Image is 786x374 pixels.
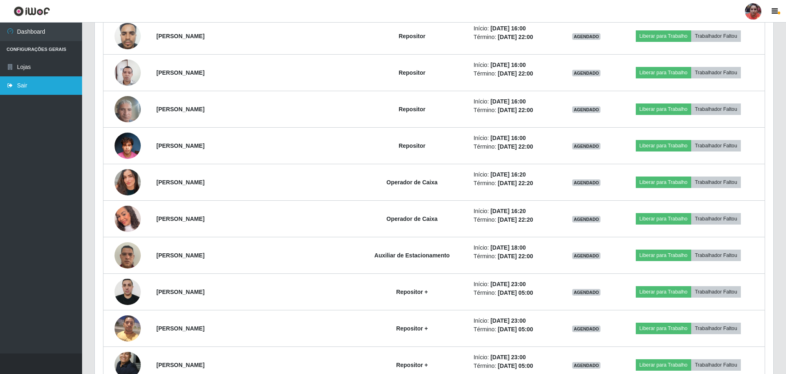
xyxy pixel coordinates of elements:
[474,179,556,188] li: Término:
[474,97,556,106] li: Início:
[474,69,556,78] li: Término:
[474,170,556,179] li: Início:
[115,128,141,163] img: 1752757807847.jpeg
[474,289,556,297] li: Término:
[115,274,141,309] img: 1730211202642.jpeg
[636,250,691,261] button: Liberar para Trabalho
[387,179,438,186] strong: Operador de Caixa
[396,362,428,368] strong: Repositor +
[474,353,556,362] li: Início:
[156,33,204,39] strong: [PERSON_NAME]
[498,216,533,223] time: [DATE] 22:20
[399,33,425,39] strong: Repositor
[636,103,691,115] button: Liberar para Trabalho
[490,98,526,105] time: [DATE] 16:00
[387,216,438,222] strong: Operador de Caixa
[474,106,556,115] li: Término:
[474,280,556,289] li: Início:
[474,216,556,224] li: Término:
[691,213,741,225] button: Trabalhador Faltou
[498,289,533,296] time: [DATE] 05:00
[156,69,204,76] strong: [PERSON_NAME]
[490,208,526,214] time: [DATE] 16:20
[156,142,204,149] strong: [PERSON_NAME]
[691,103,741,115] button: Trabalhador Faltou
[474,317,556,325] li: Início:
[396,289,428,295] strong: Repositor +
[14,6,50,16] img: CoreUI Logo
[572,289,601,296] span: AGENDADO
[691,286,741,298] button: Trabalhador Faltou
[474,61,556,69] li: Início:
[498,326,533,333] time: [DATE] 05:00
[490,171,526,178] time: [DATE] 16:20
[474,252,556,261] li: Término:
[691,67,741,78] button: Trabalhador Faltou
[490,281,526,287] time: [DATE] 23:00
[498,34,533,40] time: [DATE] 22:00
[396,325,428,332] strong: Repositor +
[156,179,204,186] strong: [PERSON_NAME]
[572,216,601,223] span: AGENDADO
[636,30,691,42] button: Liberar para Trabalho
[498,107,533,113] time: [DATE] 22:00
[572,326,601,332] span: AGENDADO
[490,25,526,32] time: [DATE] 16:00
[572,33,601,40] span: AGENDADO
[498,70,533,77] time: [DATE] 22:00
[572,179,601,186] span: AGENDADO
[498,180,533,186] time: [DATE] 22:20
[115,55,141,90] img: 1738081845733.jpeg
[691,140,741,151] button: Trabalhador Faltou
[399,106,425,112] strong: Repositor
[474,24,556,33] li: Início:
[115,311,141,346] img: 1738750603268.jpeg
[399,69,425,76] strong: Repositor
[636,359,691,371] button: Liberar para Trabalho
[572,143,601,149] span: AGENDADO
[498,143,533,150] time: [DATE] 22:00
[115,159,141,206] img: 1750801890236.jpeg
[156,252,204,259] strong: [PERSON_NAME]
[474,207,556,216] li: Início:
[691,323,741,334] button: Trabalhador Faltou
[691,250,741,261] button: Trabalhador Faltou
[498,363,533,369] time: [DATE] 05:00
[636,177,691,188] button: Liberar para Trabalho
[490,135,526,141] time: [DATE] 16:00
[691,30,741,42] button: Trabalhador Faltou
[572,252,601,259] span: AGENDADO
[474,142,556,151] li: Término:
[156,106,204,112] strong: [PERSON_NAME]
[156,325,204,332] strong: [PERSON_NAME]
[636,286,691,298] button: Liberar para Trabalho
[636,67,691,78] button: Liberar para Trabalho
[474,243,556,252] li: Início:
[115,238,141,273] img: 1749663581820.jpeg
[490,354,526,360] time: [DATE] 23:00
[374,252,450,259] strong: Auxiliar de Estacionamento
[490,244,526,251] time: [DATE] 18:00
[691,177,741,188] button: Trabalhador Faltou
[572,106,601,113] span: AGENDADO
[115,18,141,53] img: 1735509810384.jpeg
[156,289,204,295] strong: [PERSON_NAME]
[636,213,691,225] button: Liberar para Trabalho
[474,325,556,334] li: Término:
[498,253,533,259] time: [DATE] 22:00
[156,216,204,222] strong: [PERSON_NAME]
[474,362,556,370] li: Término:
[691,359,741,371] button: Trabalhador Faltou
[636,323,691,334] button: Liberar para Trabalho
[490,62,526,68] time: [DATE] 16:00
[572,362,601,369] span: AGENDADO
[115,204,141,234] img: 1753296559045.jpeg
[572,70,601,76] span: AGENDADO
[474,33,556,41] li: Término:
[115,92,141,126] img: 1739908556954.jpeg
[474,134,556,142] li: Início:
[636,140,691,151] button: Liberar para Trabalho
[156,362,204,368] strong: [PERSON_NAME]
[399,142,425,149] strong: Repositor
[490,317,526,324] time: [DATE] 23:00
